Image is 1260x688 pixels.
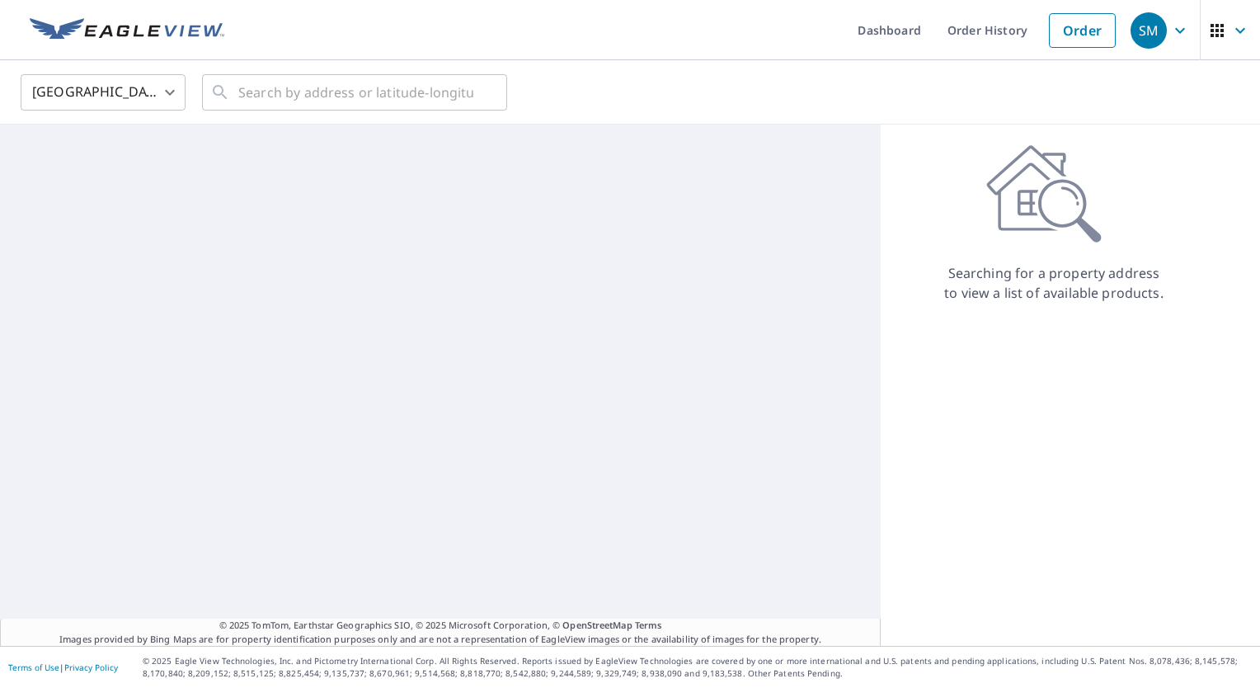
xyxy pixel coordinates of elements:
p: Searching for a property address to view a list of available products. [943,263,1164,303]
div: SM [1131,12,1167,49]
span: © 2025 TomTom, Earthstar Geographics SIO, © 2025 Microsoft Corporation, © [219,619,662,633]
input: Search by address or latitude-longitude [238,69,473,115]
p: © 2025 Eagle View Technologies, Inc. and Pictometry International Corp. All Rights Reserved. Repo... [143,655,1252,680]
a: Privacy Policy [64,662,118,673]
p: | [8,662,118,672]
a: Terms [635,619,662,631]
a: Terms of Use [8,662,59,673]
a: OpenStreetMap [562,619,632,631]
img: EV Logo [30,18,224,43]
div: [GEOGRAPHIC_DATA] [21,69,186,115]
a: Order [1049,13,1116,48]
